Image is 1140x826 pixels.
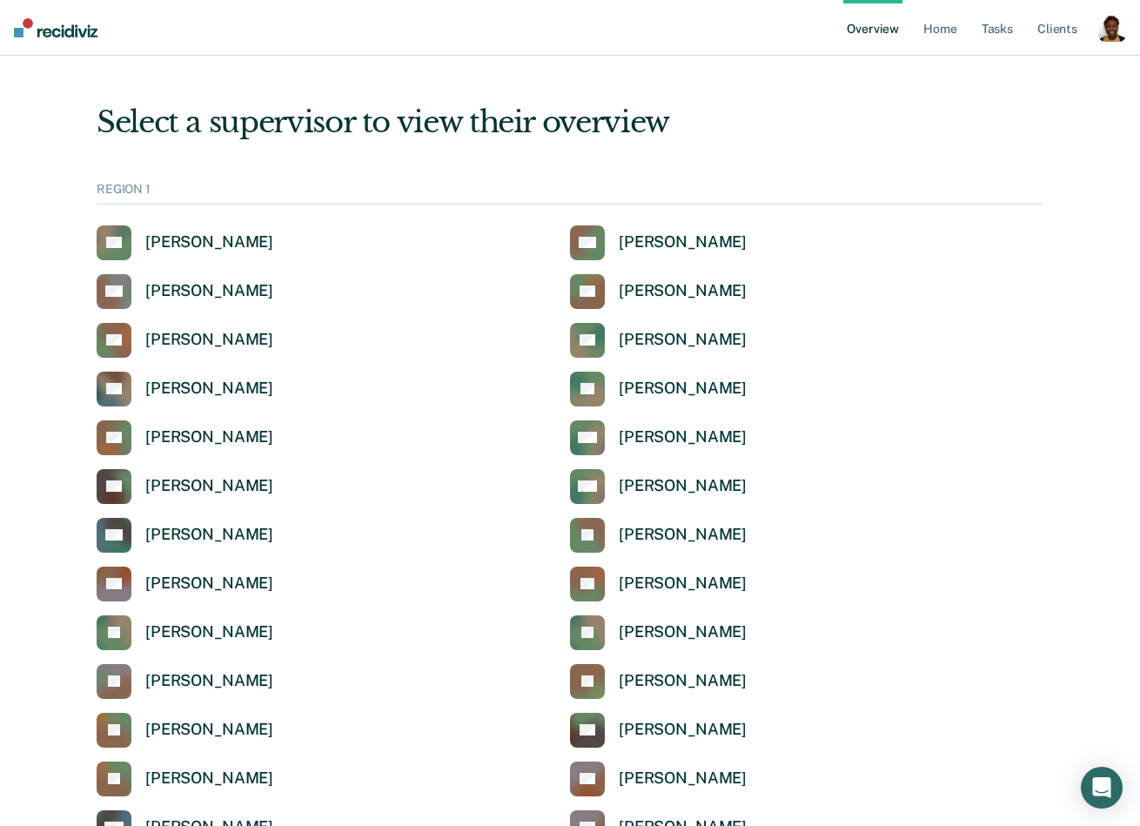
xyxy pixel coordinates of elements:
div: [PERSON_NAME] [619,232,747,252]
a: [PERSON_NAME] [97,664,273,699]
a: [PERSON_NAME] [570,567,747,601]
div: [PERSON_NAME] [145,622,273,642]
div: Select a supervisor to view their overview [97,104,1043,140]
div: [PERSON_NAME] [619,622,747,642]
div: [PERSON_NAME] [145,232,273,252]
a: [PERSON_NAME] [570,518,747,553]
div: REGION 1 [97,182,1043,205]
a: [PERSON_NAME] [97,615,273,650]
div: Open Intercom Messenger [1081,767,1123,809]
div: [PERSON_NAME] [145,769,273,789]
a: [PERSON_NAME] [570,615,747,650]
img: Recidiviz [14,18,97,37]
a: [PERSON_NAME] [97,274,273,309]
div: [PERSON_NAME] [619,671,747,691]
a: [PERSON_NAME] [570,469,747,504]
a: [PERSON_NAME] [570,274,747,309]
a: [PERSON_NAME] [570,225,747,260]
a: [PERSON_NAME] [570,420,747,455]
div: [PERSON_NAME] [619,476,747,496]
div: [PERSON_NAME] [619,769,747,789]
div: [PERSON_NAME] [145,525,273,545]
a: [PERSON_NAME] [97,567,273,601]
a: [PERSON_NAME] [97,713,273,748]
a: [PERSON_NAME] [570,713,747,748]
div: [PERSON_NAME] [619,427,747,447]
div: [PERSON_NAME] [619,281,747,301]
div: [PERSON_NAME] [619,720,747,740]
a: [PERSON_NAME] [97,225,273,260]
div: [PERSON_NAME] [145,720,273,740]
a: [PERSON_NAME] [97,323,273,358]
div: [PERSON_NAME] [145,476,273,496]
a: [PERSON_NAME] [97,469,273,504]
div: [PERSON_NAME] [619,574,747,594]
div: [PERSON_NAME] [619,330,747,350]
a: [PERSON_NAME] [97,372,273,406]
a: [PERSON_NAME] [570,372,747,406]
div: [PERSON_NAME] [145,330,273,350]
div: [PERSON_NAME] [145,427,273,447]
div: [PERSON_NAME] [619,525,747,545]
a: [PERSON_NAME] [97,762,273,796]
a: [PERSON_NAME] [570,762,747,796]
div: [PERSON_NAME] [145,671,273,691]
a: [PERSON_NAME] [570,323,747,358]
div: [PERSON_NAME] [145,281,273,301]
a: [PERSON_NAME] [570,664,747,699]
div: [PERSON_NAME] [619,379,747,399]
div: [PERSON_NAME] [145,379,273,399]
div: [PERSON_NAME] [145,574,273,594]
a: [PERSON_NAME] [97,420,273,455]
a: [PERSON_NAME] [97,518,273,553]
